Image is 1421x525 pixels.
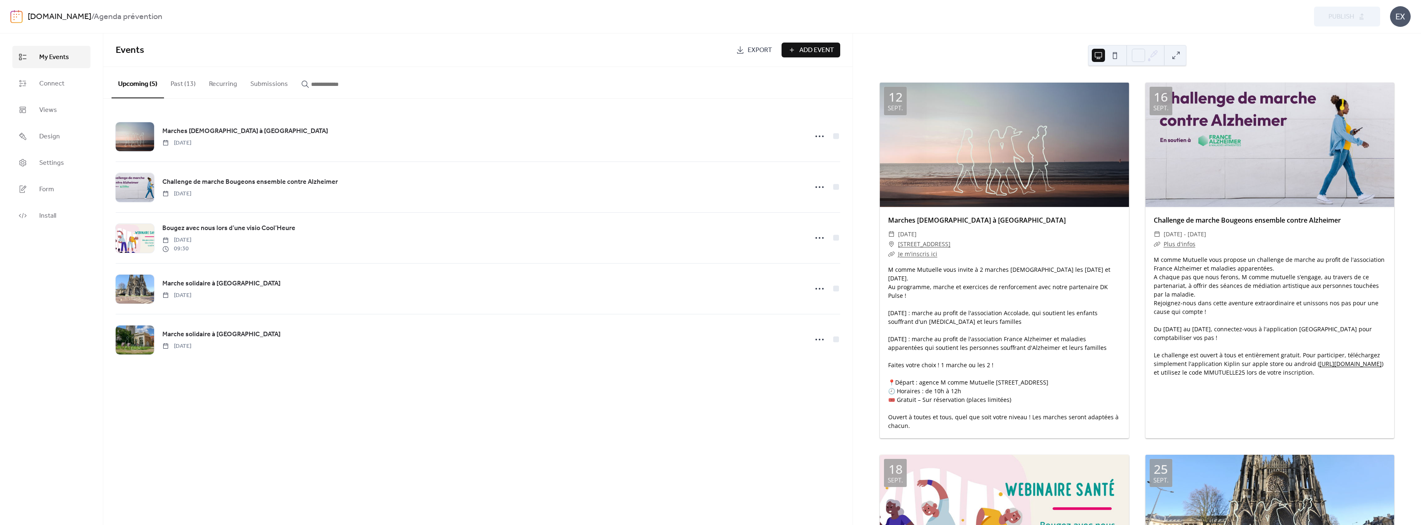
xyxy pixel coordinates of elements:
a: Je m'inscris ici [898,250,937,258]
a: Views [12,99,90,121]
div: sept. [888,105,903,111]
a: Form [12,178,90,200]
span: Export [748,45,772,55]
button: Add Event [782,43,840,57]
span: Marches [DEMOGRAPHIC_DATA] à [GEOGRAPHIC_DATA] [162,126,328,136]
b: / [91,9,94,25]
a: Bougez avec nous lors d’une visio Cool’Heure [162,223,295,234]
button: Past (13) [164,67,202,97]
button: Submissions [244,67,295,97]
a: Settings [12,152,90,174]
span: [DATE] [162,342,191,351]
a: Marche solidaire à [GEOGRAPHIC_DATA] [162,329,280,340]
div: 25 [1154,463,1168,475]
a: Challenge de marche Bougeons ensemble contre Alzheimer [1154,216,1341,225]
span: Marche solidaire à [GEOGRAPHIC_DATA] [162,279,280,289]
span: Install [39,211,56,221]
div: 18 [889,463,903,475]
a: Connect [12,72,90,95]
span: Add Event [799,45,834,55]
span: Views [39,105,57,115]
span: [DATE] - [DATE] [1164,229,1206,239]
b: Agenda prévention [94,9,162,25]
span: 09:30 [162,245,191,253]
span: [DATE] [162,236,191,245]
a: [URL][DOMAIN_NAME] [1319,360,1382,368]
span: Design [39,132,60,142]
a: Marches [DEMOGRAPHIC_DATA] à [GEOGRAPHIC_DATA] [162,126,328,137]
a: Export [730,43,778,57]
a: Design [12,125,90,147]
a: Marches [DEMOGRAPHIC_DATA] à [GEOGRAPHIC_DATA] [888,216,1066,225]
span: My Events [39,52,69,62]
div: ​ [888,229,895,239]
div: ​ [1154,239,1160,249]
span: Challenge de marche Bougeons ensemble contre Alzheimer [162,177,338,187]
span: [DATE] [162,291,191,300]
img: logo [10,10,23,23]
div: ​ [888,239,895,249]
div: 12 [889,91,903,103]
a: [STREET_ADDRESS] [898,239,951,249]
span: Events [116,41,144,59]
div: ​ [1154,229,1160,239]
a: [DOMAIN_NAME] [28,9,91,25]
div: sept. [1153,105,1169,111]
a: Marche solidaire à [GEOGRAPHIC_DATA] [162,278,280,289]
span: [DATE] [162,190,191,198]
span: [DATE] [898,229,917,239]
a: Install [12,204,90,227]
a: Plus d'infos [1164,240,1195,248]
button: Recurring [202,67,244,97]
button: Upcoming (5) [112,67,164,98]
span: Connect [39,79,64,89]
span: Form [39,185,54,195]
span: [DATE] [162,139,191,147]
span: Marche solidaire à [GEOGRAPHIC_DATA] [162,330,280,340]
a: My Events [12,46,90,68]
span: Settings [39,158,64,168]
div: 16 [1154,91,1168,103]
div: sept. [1153,477,1169,483]
div: EX [1390,6,1411,27]
div: ​ [888,249,895,259]
div: M comme Mutuelle vous propose un challenge de marche au profit de l'association France Alzheimer ... [1145,255,1395,377]
div: sept. [888,477,903,483]
a: Challenge de marche Bougeons ensemble contre Alzheimer [162,177,338,188]
div: M comme Mutuelle vous invite à 2 marches [DEMOGRAPHIC_DATA] les [DATE] et [DATE]. Au programme, m... [880,265,1129,430]
span: Bougez avec nous lors d’une visio Cool’Heure [162,223,295,233]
